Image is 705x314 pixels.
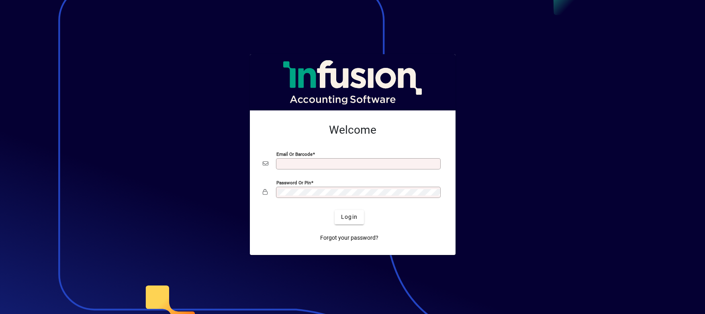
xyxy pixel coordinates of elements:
mat-label: Email or Barcode [276,151,313,157]
h2: Welcome [263,123,443,137]
span: Forgot your password? [320,234,378,242]
mat-label: Password or Pin [276,179,311,185]
button: Login [335,210,364,224]
span: Login [341,213,358,221]
a: Forgot your password? [317,231,382,245]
